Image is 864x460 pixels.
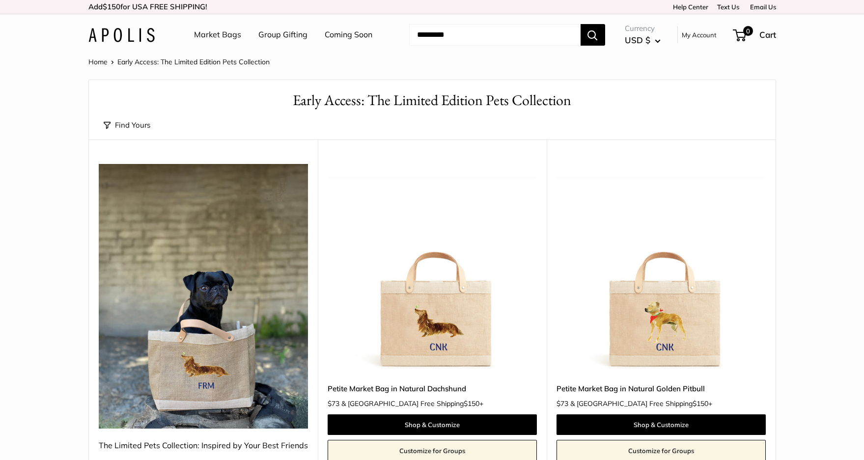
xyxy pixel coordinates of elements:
a: Help Center [669,3,708,11]
div: The Limited Pets Collection: Inspired by Your Best Friends [99,438,308,453]
h1: Early Access: The Limited Edition Pets Collection [104,90,761,111]
a: My Account [682,29,717,41]
img: Apolis [88,28,155,42]
a: Market Bags [194,27,241,42]
a: Text Us [717,3,739,11]
a: 0 Cart [734,27,776,43]
img: Petite Market Bag in Natural Golden Pitbull [557,164,766,373]
a: Petite Market Bag in Natural Dachshund [328,383,537,394]
span: Currency [625,22,661,35]
a: Home [88,57,108,66]
button: Find Yours [104,118,150,132]
img: The Limited Pets Collection: Inspired by Your Best Friends [99,164,308,429]
a: Petite Market Bag in Natural DachshundPetite Market Bag in Natural Dachshund [328,164,537,373]
span: $150 [693,399,708,408]
a: Petite Market Bag in Natural Golden Pitbull [557,383,766,394]
span: Early Access: The Limited Edition Pets Collection [117,57,270,66]
span: 0 [743,26,753,36]
nav: Breadcrumb [88,55,270,68]
span: $73 [328,399,339,408]
span: $73 [557,399,568,408]
span: & [GEOGRAPHIC_DATA] Free Shipping + [341,400,483,407]
a: Coming Soon [325,27,372,42]
a: Email Us [747,3,776,11]
a: Petite Market Bag in Natural Golden Pitbulldescription_Side view of the Petite Market Bag [557,164,766,373]
button: USD $ [625,32,661,48]
span: $150 [103,2,120,11]
span: & [GEOGRAPHIC_DATA] Free Shipping + [570,400,712,407]
span: Cart [759,29,776,40]
a: Shop & Customize [557,414,766,435]
button: Search [581,24,605,46]
img: Petite Market Bag in Natural Dachshund [328,164,537,373]
a: Shop & Customize [328,414,537,435]
a: Group Gifting [258,27,307,42]
span: USD $ [625,35,650,45]
span: $150 [464,399,479,408]
input: Search... [409,24,581,46]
